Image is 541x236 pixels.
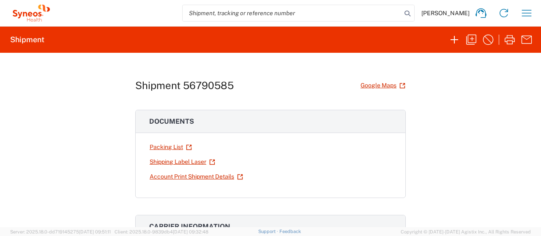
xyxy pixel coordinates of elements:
[149,117,194,125] span: Documents
[360,78,406,93] a: Google Maps
[149,169,243,184] a: Account Print Shipment Details
[149,222,230,231] span: Carrier information
[279,229,301,234] a: Feedback
[421,9,470,17] span: [PERSON_NAME]
[79,229,111,234] span: [DATE] 09:51:11
[173,229,208,234] span: [DATE] 09:32:48
[401,228,531,236] span: Copyright © [DATE]-[DATE] Agistix Inc., All Rights Reserved
[183,5,402,21] input: Shipment, tracking or reference number
[10,35,44,45] h2: Shipment
[10,229,111,234] span: Server: 2025.18.0-dd719145275
[149,140,192,155] a: Packing List
[258,229,279,234] a: Support
[149,155,216,169] a: Shipping Label Laser
[135,79,234,92] h1: Shipment 56790585
[115,229,208,234] span: Client: 2025.18.0-9839db4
